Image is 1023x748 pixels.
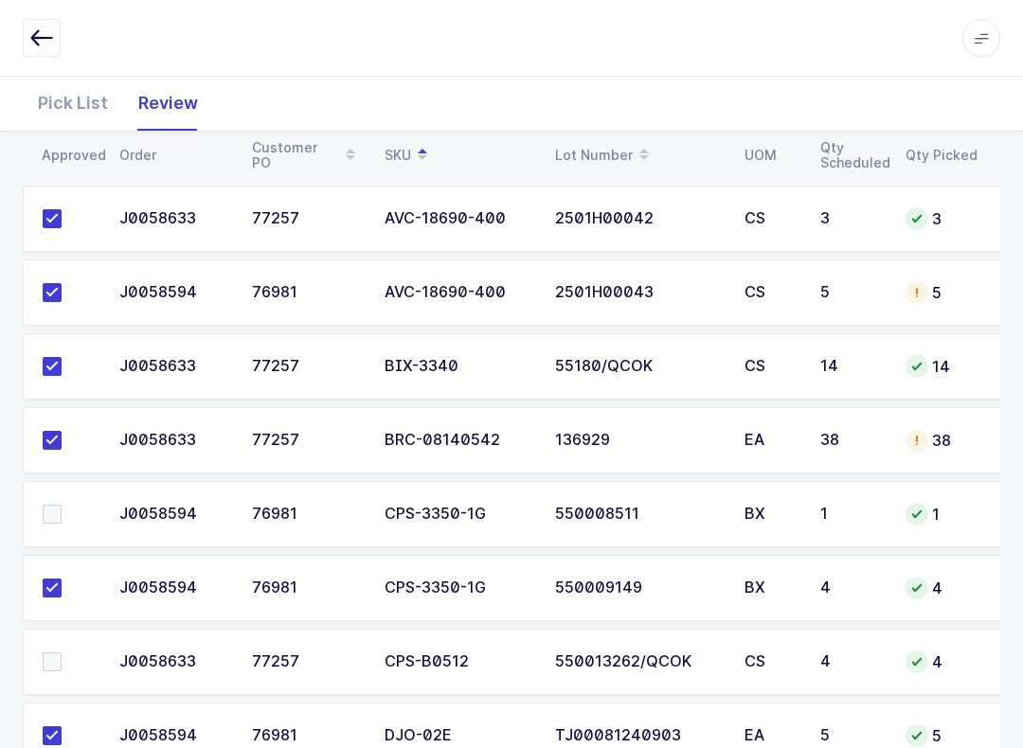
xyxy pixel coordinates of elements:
div: CPS-B0512 [385,653,532,670]
div: 14 [906,355,978,378]
div: Qty Picked [906,148,978,163]
div: 3 [906,207,978,230]
div: CS [745,210,798,227]
div: 38 [906,429,978,452]
div: 76981 [252,727,362,744]
div: 5 [906,281,978,304]
div: 550008511 [555,506,722,523]
div: 136929 [555,432,722,449]
div: 1 [820,506,883,523]
div: 5 [820,284,883,301]
div: 4 [906,650,978,673]
div: 2501H00042 [555,210,722,227]
div: 38 [820,432,883,449]
div: J0058633 [119,210,229,227]
div: BX [745,579,798,597]
div: BIX-3340 [385,358,532,375]
div: 55180/QCOK [555,358,722,375]
div: EA [745,432,798,449]
div: BRC-08140542 [385,432,532,449]
div: Review [123,76,213,131]
div: 5 [820,727,883,744]
div: CS [745,358,798,375]
div: BX [745,506,798,523]
div: 4 [820,579,883,597]
div: 77257 [252,653,362,670]
div: 76981 [252,506,362,523]
div: Lot Number [555,139,722,171]
div: 4 [820,653,883,670]
div: 77257 [252,432,362,449]
div: CS [745,653,798,670]
div: 76981 [252,284,362,301]
div: CS [745,284,798,301]
div: CPS-3350-1G [385,506,532,523]
div: Pick List [23,76,123,131]
div: SKU [385,139,532,171]
div: Customer PO [252,139,362,171]
div: J0058633 [119,653,229,670]
div: 3 [820,210,883,227]
div: J0058594 [119,579,229,597]
div: AVC-18690-400 [385,210,532,227]
div: 1 [906,503,978,525]
div: 550013262/QCOK [555,653,722,670]
div: Order [119,148,229,163]
div: 4 [906,577,978,599]
div: Qty Scheduled [820,140,883,170]
div: Approved [42,148,97,163]
div: DJO-02E [385,727,532,744]
div: 2501H00043 [555,284,722,301]
div: J0058594 [119,284,229,301]
div: J0058594 [119,506,229,523]
div: AVC-18690-400 [385,284,532,301]
div: CPS-3350-1G [385,579,532,597]
div: EA [745,727,798,744]
div: TJ00081240903 [555,727,722,744]
div: 5 [906,724,978,747]
div: 76981 [252,579,362,597]
div: 14 [820,358,883,375]
div: UOM [745,148,798,163]
div: J0058633 [119,358,229,375]
div: J0058594 [119,727,229,744]
div: J0058633 [119,432,229,449]
div: 77257 [252,358,362,375]
div: 77257 [252,210,362,227]
div: 550009149 [555,579,722,597]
